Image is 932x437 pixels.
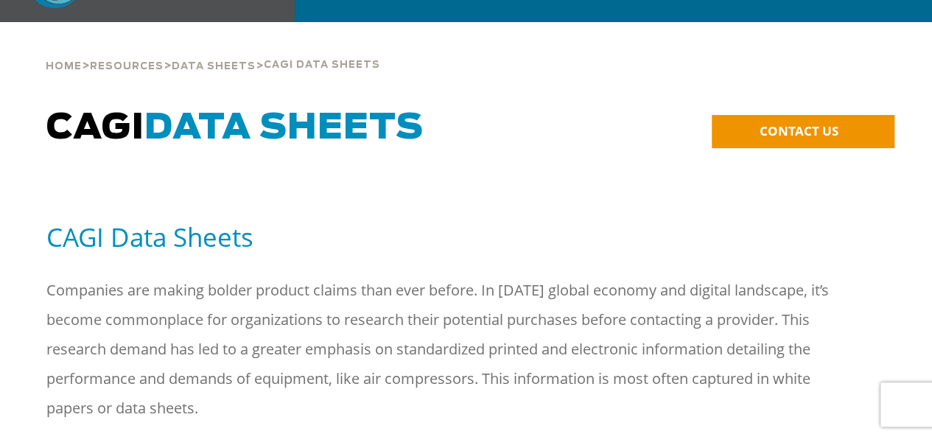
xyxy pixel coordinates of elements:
a: Data Sheets [172,59,256,72]
span: Cagi Data Sheets [264,60,380,70]
a: Home [46,59,82,72]
span: CONTACT US [759,122,838,139]
span: Data Sheets [144,111,424,146]
span: Resources [90,62,164,71]
p: Companies are making bolder product claims than ever before. In [DATE] global economy and digital... [46,276,860,423]
a: CONTACT US [712,115,894,148]
div: > > > [46,22,380,78]
span: Data Sheets [172,62,256,71]
h5: CAGI Data Sheets [46,220,886,254]
span: CAGI [46,111,424,146]
a: Resources [90,59,164,72]
span: Home [46,62,82,71]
